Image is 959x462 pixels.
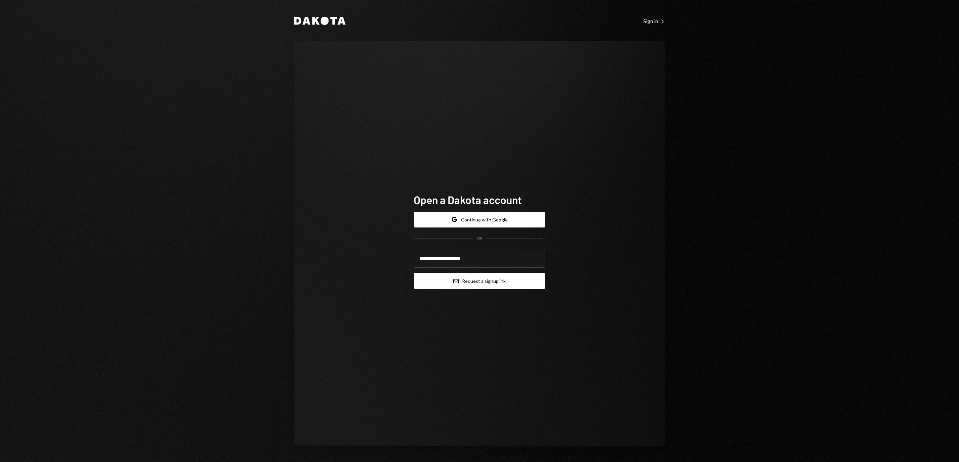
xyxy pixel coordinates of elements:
button: Continue with Google [414,212,545,227]
h1: Open a Dakota account [414,193,545,206]
div: Sign in [643,18,665,24]
button: Request a signuplink [414,273,545,289]
a: Sign in [643,17,665,24]
div: OR [477,236,483,241]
